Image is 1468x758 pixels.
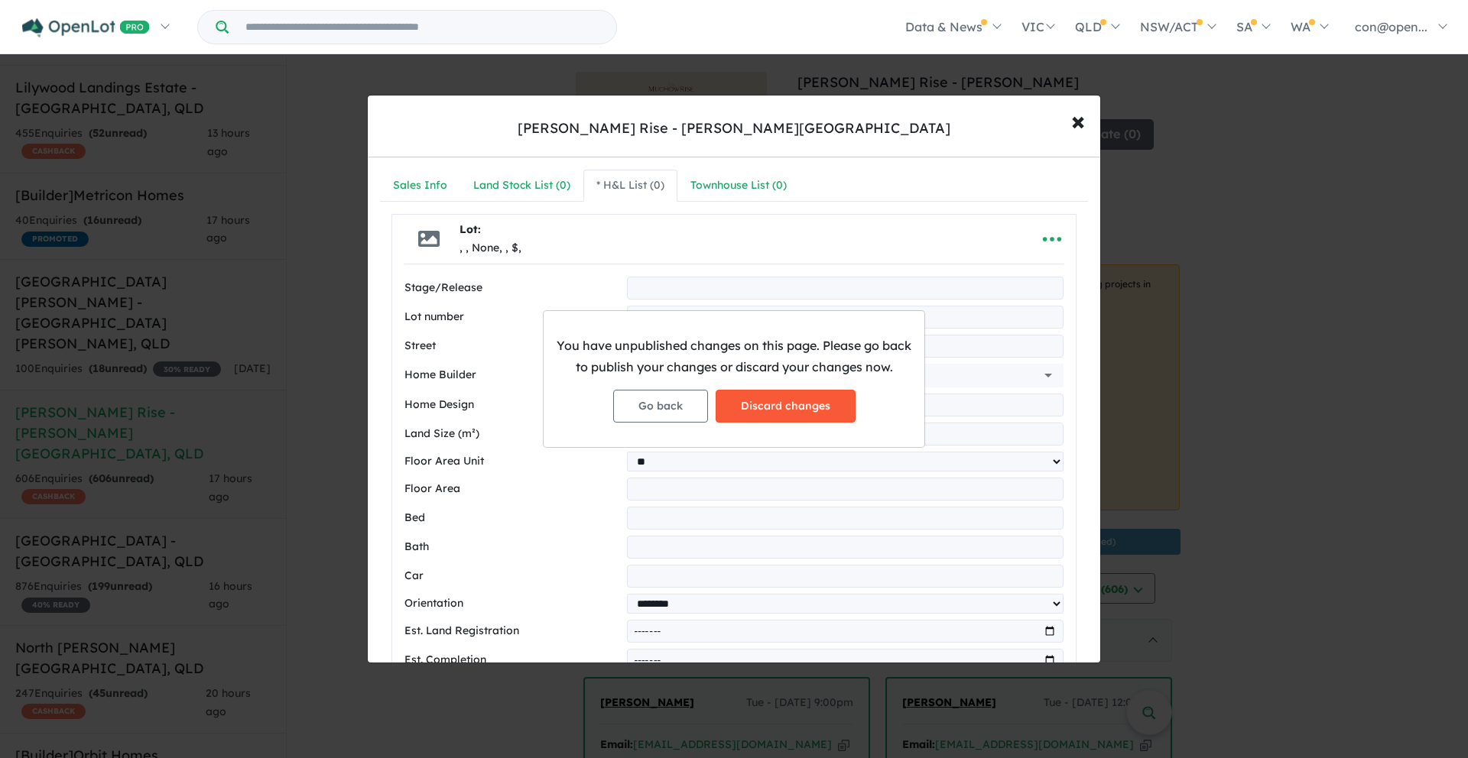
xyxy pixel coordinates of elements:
span: con@open... [1355,19,1427,34]
button: Discard changes [716,390,856,423]
p: You have unpublished changes on this page. Please go back to publish your changes or discard your... [556,335,912,377]
img: Openlot PRO Logo White [22,18,150,37]
input: Try estate name, suburb, builder or developer [232,11,613,44]
button: Go back [613,390,708,423]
